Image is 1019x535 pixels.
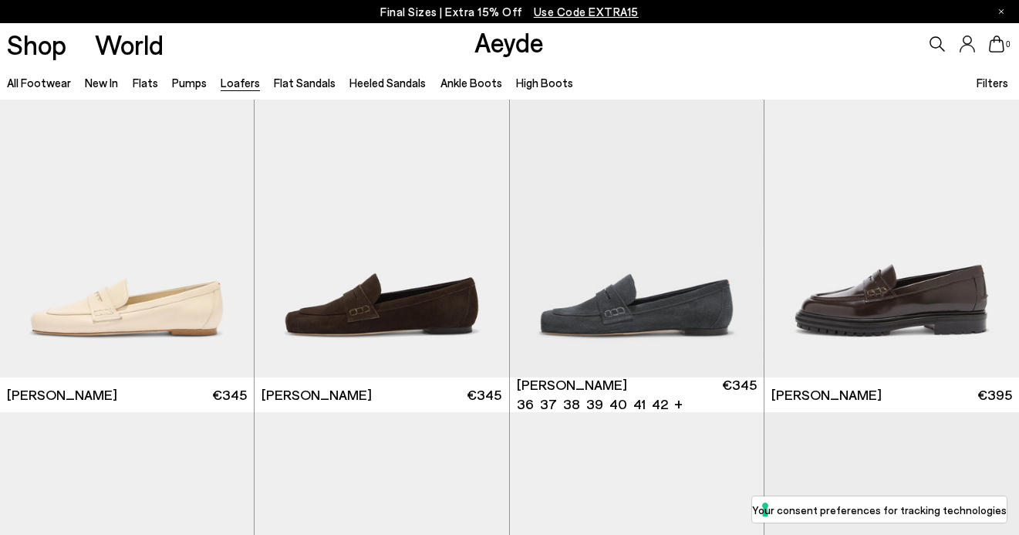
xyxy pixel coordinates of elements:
[133,76,158,90] a: Flats
[95,31,164,58] a: World
[380,2,639,22] p: Final Sizes | Extra 15% Off
[764,378,1019,412] a: [PERSON_NAME] €395
[255,57,508,377] img: Lana Suede Loafers
[764,57,1017,377] div: 2 / 6
[467,385,501,405] span: €345
[752,502,1007,518] label: Your consent preferences for tracking technologies
[516,76,573,90] a: High Boots
[633,394,646,414] li: 41
[261,385,372,405] span: [PERSON_NAME]
[764,57,1017,377] img: Lana Suede Loafers
[255,378,508,412] a: [PERSON_NAME] €345
[510,57,764,377] img: Lana Suede Loafers
[85,76,118,90] a: New In
[510,378,764,412] a: [PERSON_NAME] 36 37 38 39 40 41 42 + €345
[7,76,71,90] a: All Footwear
[517,394,534,414] li: 36
[563,394,580,414] li: 38
[172,76,207,90] a: Pumps
[510,57,764,377] a: 6 / 6 1 / 6 2 / 6 3 / 6 4 / 6 5 / 6 6 / 6 1 / 6 Next slide Previous slide
[764,57,1019,377] img: Leon Loafers
[752,496,1007,523] button: Your consent preferences for tracking technologies
[674,393,683,414] li: +
[349,76,426,90] a: Heeled Sandals
[274,76,336,90] a: Flat Sandals
[212,385,247,405] span: €345
[510,57,764,377] div: 1 / 6
[7,385,117,405] span: [PERSON_NAME]
[221,76,260,90] a: Loafers
[1004,40,1012,49] span: 0
[609,394,627,414] li: 40
[540,394,557,414] li: 37
[977,76,1008,90] span: Filters
[517,394,663,414] ul: variant
[652,394,668,414] li: 42
[7,31,66,58] a: Shop
[534,5,639,19] span: Navigate to /collections/ss25-final-sizes
[722,375,757,414] span: €345
[977,385,1012,405] span: €395
[440,76,502,90] a: Ankle Boots
[586,394,603,414] li: 39
[474,25,544,58] a: Aeyde
[517,375,627,394] span: [PERSON_NAME]
[989,36,1004,52] a: 0
[771,385,882,405] span: [PERSON_NAME]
